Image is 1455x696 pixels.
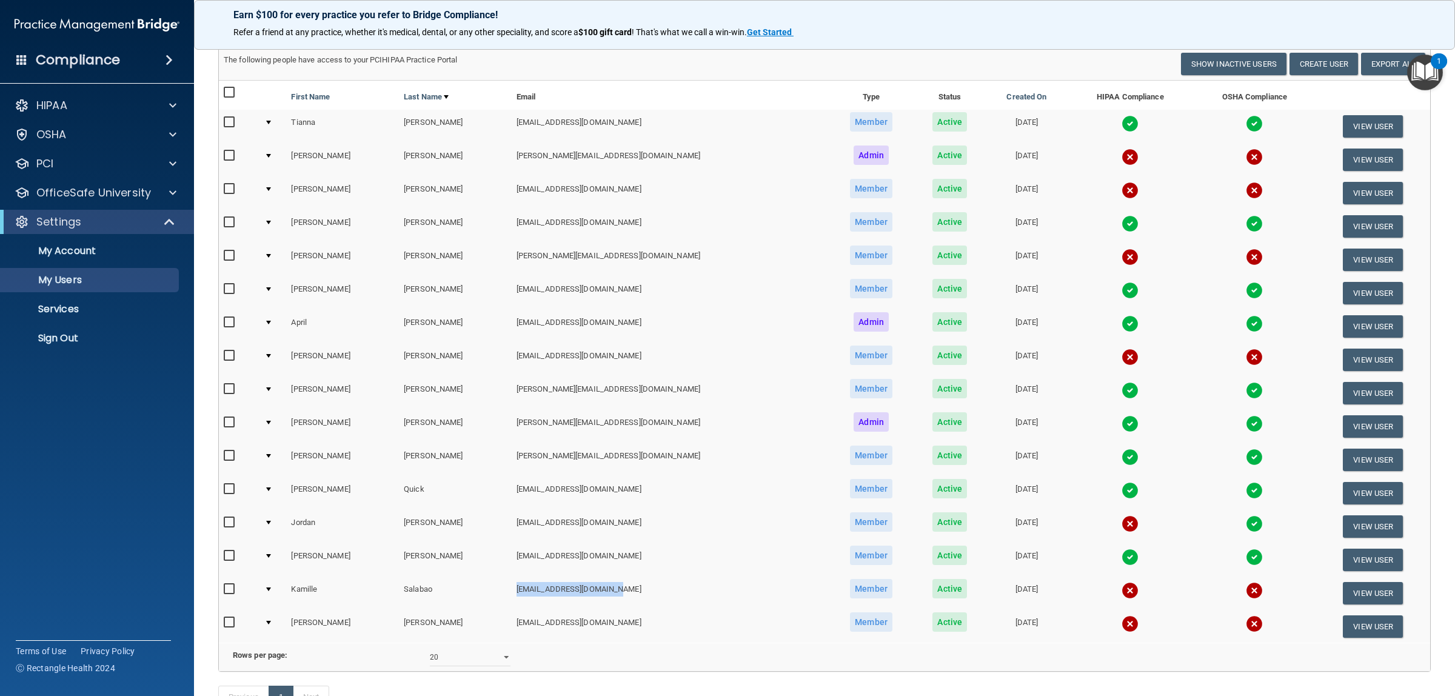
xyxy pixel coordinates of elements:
p: Earn $100 for every practice you refer to Bridge Compliance! [233,9,1416,21]
img: tick.e7d51cea.svg [1122,282,1139,299]
th: Email [512,81,829,110]
span: Member [850,379,892,398]
span: Active [932,612,967,632]
td: [PERSON_NAME] [399,410,512,443]
img: tick.e7d51cea.svg [1122,215,1139,232]
td: [EMAIL_ADDRESS][DOMAIN_NAME] [512,276,829,310]
img: tick.e7d51cea.svg [1122,315,1139,332]
a: Get Started [747,27,794,37]
button: View User [1343,515,1403,538]
p: Settings [36,215,81,229]
td: [DATE] [986,210,1067,243]
td: [PERSON_NAME] [399,443,512,477]
img: tick.e7d51cea.svg [1122,415,1139,432]
img: tick.e7d51cea.svg [1246,482,1263,499]
img: tick.e7d51cea.svg [1122,382,1139,399]
img: tick.e7d51cea.svg [1246,115,1263,132]
span: Member [850,212,892,232]
td: [PERSON_NAME] [399,510,512,543]
span: Member [850,246,892,265]
td: Jordan [286,510,399,543]
td: [DATE] [986,376,1067,410]
span: ! That's what we call a win-win. [632,27,747,37]
img: cross.ca9f0e7f.svg [1122,349,1139,366]
td: [PERSON_NAME][EMAIL_ADDRESS][DOMAIN_NAME] [512,243,829,276]
td: [DATE] [986,176,1067,210]
td: [PERSON_NAME] [286,410,399,443]
span: Member [850,446,892,465]
img: tick.e7d51cea.svg [1122,549,1139,566]
b: Rows per page: [233,651,287,660]
td: [EMAIL_ADDRESS][DOMAIN_NAME] [512,343,829,376]
span: Active [932,279,967,298]
td: [DATE] [986,577,1067,610]
td: [PERSON_NAME] [286,443,399,477]
img: tick.e7d51cea.svg [1246,315,1263,332]
img: cross.ca9f0e7f.svg [1246,149,1263,166]
span: Active [932,512,967,532]
td: [PERSON_NAME] [286,543,399,577]
a: HIPAA [15,98,176,113]
p: My Account [8,245,173,257]
span: Active [932,579,967,598]
a: First Name [291,90,330,104]
td: [EMAIL_ADDRESS][DOMAIN_NAME] [512,477,829,510]
span: Active [932,146,967,165]
a: Settings [15,215,176,229]
td: [EMAIL_ADDRESS][DOMAIN_NAME] [512,210,829,243]
span: Member [850,512,892,532]
td: [DATE] [986,276,1067,310]
td: [DATE] [986,310,1067,343]
button: View User [1343,215,1403,238]
th: Type [829,81,914,110]
img: tick.e7d51cea.svg [1122,115,1139,132]
span: Member [850,112,892,132]
th: OSHA Compliance [1193,81,1316,110]
img: cross.ca9f0e7f.svg [1122,582,1139,599]
button: View User [1343,449,1403,471]
img: tick.e7d51cea.svg [1246,449,1263,466]
a: Last Name [404,90,449,104]
img: cross.ca9f0e7f.svg [1246,582,1263,599]
td: [DATE] [986,543,1067,577]
td: [PERSON_NAME] [399,376,512,410]
span: Member [850,279,892,298]
button: View User [1343,482,1403,504]
button: Show Inactive Users [1181,53,1286,75]
td: Tianna [286,110,399,143]
a: OfficeSafe University [15,186,176,200]
span: Active [932,446,967,465]
span: Active [932,412,967,432]
td: [EMAIL_ADDRESS][DOMAIN_NAME] [512,310,829,343]
span: Active [932,312,967,332]
td: [PERSON_NAME] [286,477,399,510]
button: View User [1343,615,1403,638]
span: Admin [854,312,889,332]
button: View User [1343,315,1403,338]
td: [DATE] [986,243,1067,276]
td: [PERSON_NAME] [399,143,512,176]
td: [EMAIL_ADDRESS][DOMAIN_NAME] [512,176,829,210]
th: Status [914,81,986,110]
img: cross.ca9f0e7f.svg [1122,615,1139,632]
td: [PERSON_NAME] [399,310,512,343]
button: Open Resource Center, 1 new notification [1407,55,1443,90]
span: Ⓒ Rectangle Health 2024 [16,662,115,674]
td: [EMAIL_ADDRESS][DOMAIN_NAME] [512,577,829,610]
button: View User [1343,349,1403,371]
td: Quick [399,477,512,510]
strong: Get Started [747,27,792,37]
td: [PERSON_NAME][EMAIL_ADDRESS][DOMAIN_NAME] [512,410,829,443]
td: [PERSON_NAME] [286,276,399,310]
td: [PERSON_NAME] [399,210,512,243]
p: OSHA [36,127,67,142]
td: [PERSON_NAME] [286,176,399,210]
span: Active [932,212,967,232]
td: [PERSON_NAME] [399,543,512,577]
td: [EMAIL_ADDRESS][DOMAIN_NAME] [512,543,829,577]
span: Active [932,379,967,398]
span: Member [850,546,892,565]
td: [DATE] [986,510,1067,543]
span: Admin [854,146,889,165]
td: [PERSON_NAME] [399,610,512,643]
